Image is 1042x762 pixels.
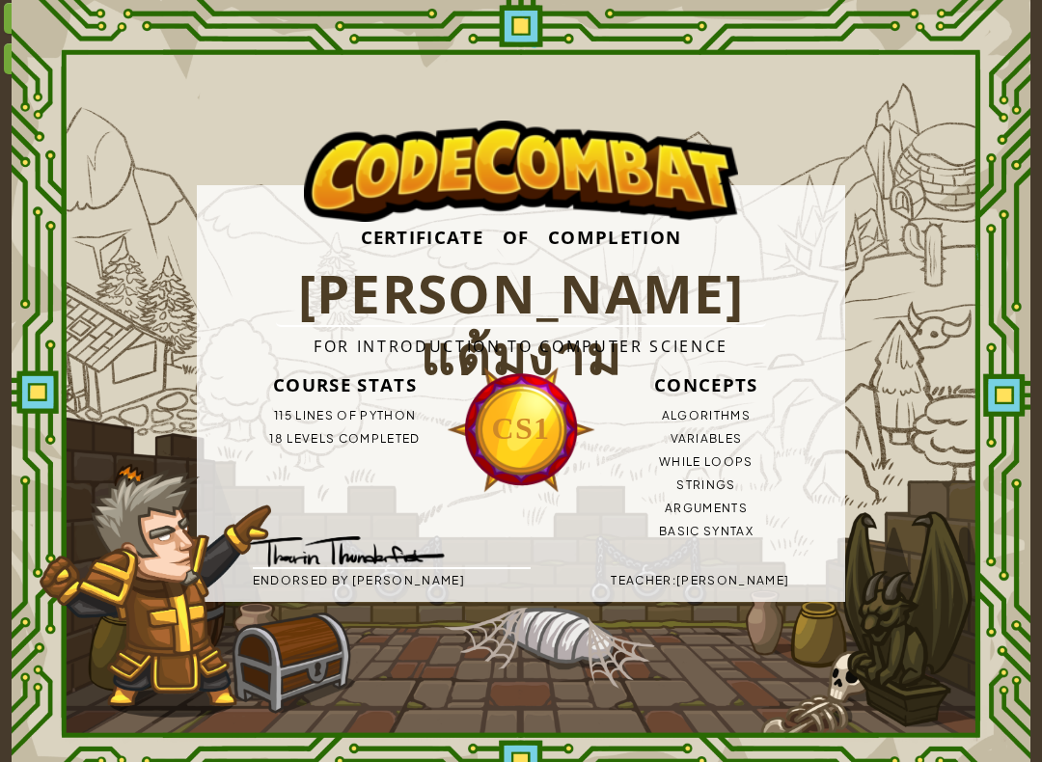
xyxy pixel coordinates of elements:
[233,523,492,592] img: signature-knight.png
[567,366,845,404] h3: Concepts
[295,408,357,422] span: lines of
[314,336,350,357] span: For
[357,336,728,357] span: Introduction to Computer Science
[276,262,767,327] h1: [PERSON_NAME] แต้มงาม
[274,408,292,422] span: 115
[287,431,420,446] span: levels completed
[197,211,845,262] h3: Certificate of Completion
[304,121,738,223] img: logo.png
[676,573,789,587] span: [PERSON_NAME]
[567,450,845,474] li: While Loops
[672,573,676,587] span: :
[611,573,672,587] span: Teacher
[206,366,484,404] h3: Course Stats
[447,403,595,454] h3: CS1
[447,366,595,494] img: medallion-cs1.png
[567,520,845,543] li: Basic Syntax
[4,3,70,34] div: Print
[567,404,845,427] li: Algorithms
[4,43,70,74] div: Toggle
[567,474,845,497] li: Strings
[269,431,284,446] span: 18
[567,427,845,450] li: Variables
[567,497,845,520] li: Arguments
[360,408,416,422] span: Python
[40,469,271,718] img: pose-knight.png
